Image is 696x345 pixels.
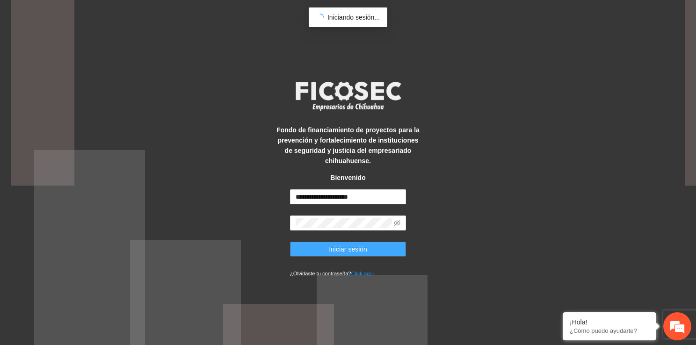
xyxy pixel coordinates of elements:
[290,271,374,276] small: ¿Olvidaste tu contraseña?
[54,116,129,211] span: Estamos en línea.
[570,327,649,334] p: ¿Cómo puedo ayudarte?
[153,5,176,27] div: Minimizar ventana de chat en vivo
[290,242,406,257] button: Iniciar sesión
[49,48,157,60] div: Chatee con nosotros ahora
[316,13,324,22] span: loading
[570,318,649,326] div: ¡Hola!
[5,238,178,271] textarea: Escriba su mensaje y pulse “Intro”
[330,174,365,181] strong: Bienvenido
[290,79,406,113] img: logo
[329,244,367,254] span: Iniciar sesión
[351,271,374,276] a: Click aqui
[394,220,400,226] span: eye-invisible
[327,14,380,21] span: Iniciando sesión...
[276,126,420,165] strong: Fondo de financiamiento de proyectos para la prevención y fortalecimiento de instituciones de seg...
